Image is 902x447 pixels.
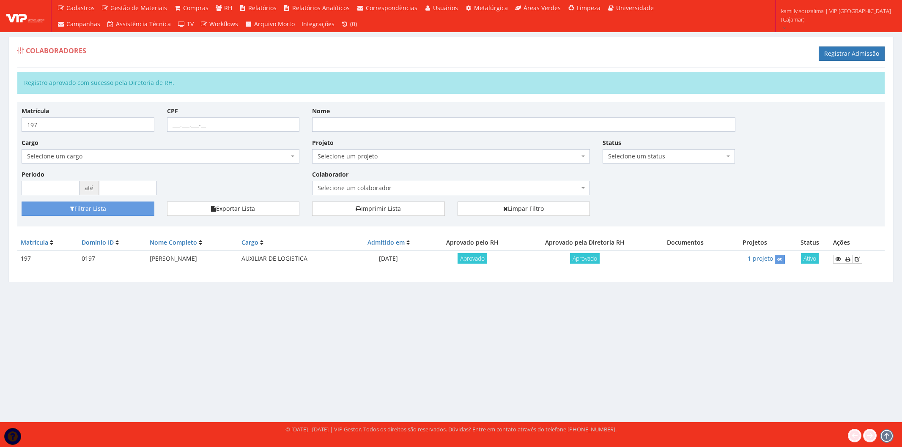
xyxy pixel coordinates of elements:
[338,16,361,32] a: (0)
[351,251,427,267] td: [DATE]
[298,16,338,32] a: Integrações
[27,152,289,161] span: Selecione um cargo
[241,238,258,246] a: Cargo
[66,4,95,12] span: Cadastros
[781,7,891,24] span: kamilly.souzalima | VIP [GEOGRAPHIC_DATA] (Cajamar)
[248,4,277,12] span: Relatórios
[318,184,579,192] span: Selecione um colaborador
[312,139,334,147] label: Projeto
[22,170,44,179] label: Período
[238,251,351,267] td: AUXILIAR DE LOGISTICA
[292,4,350,12] span: Relatórios Analíticos
[224,4,232,12] span: RH
[790,235,830,251] th: Status
[116,20,171,28] span: Assistência Técnica
[350,20,357,28] span: (0)
[26,46,86,55] span: Colaboradores
[458,202,590,216] a: Limpar Filtro
[302,20,334,28] span: Integrações
[209,20,238,28] span: Workflows
[603,149,735,164] span: Selecione um status
[82,238,114,246] a: Domínio ID
[577,4,600,12] span: Limpeza
[6,10,44,22] img: logo
[608,152,725,161] span: Selecione um status
[312,181,590,195] span: Selecione um colaborador
[652,235,719,251] th: Documentos
[312,149,590,164] span: Selecione um projeto
[254,20,295,28] span: Arquivo Morto
[312,202,445,216] a: Imprimir Lista
[285,425,617,433] div: © [DATE] - [DATE] | VIP Gestor. Todos os direitos são reservados. Dúvidas? Entre em contato atrav...
[167,117,300,132] input: ___.___.___-__
[518,235,652,251] th: Aprovado pela Diretoria RH
[318,152,579,161] span: Selecione um projeto
[80,181,99,195] span: até
[819,46,885,61] a: Registrar Admissão
[474,4,508,12] span: Metalúrgica
[187,20,194,28] span: TV
[748,254,773,262] a: 1 projeto
[458,253,487,264] span: Aprovado
[241,16,298,32] a: Arquivo Morto
[17,72,885,94] div: Registro aprovado com sucesso pela Diretoria de RH.
[426,235,518,251] th: Aprovado pelo RH
[22,107,49,115] label: Matrícula
[66,20,100,28] span: Campanhas
[183,4,208,12] span: Compras
[719,235,790,251] th: Projetos
[22,202,154,216] button: Filtrar Lista
[312,107,330,115] label: Nome
[197,16,242,32] a: Workflows
[17,251,78,267] td: 197
[570,253,600,264] span: Aprovado
[801,253,819,264] span: Ativo
[110,4,167,12] span: Gestão de Materiais
[78,251,146,267] td: 0197
[366,4,417,12] span: Correspondências
[312,170,348,179] label: Colaborador
[150,238,197,246] a: Nome Completo
[167,202,300,216] button: Exportar Lista
[367,238,405,246] a: Admitido em
[174,16,197,32] a: TV
[524,4,561,12] span: Áreas Verdes
[104,16,175,32] a: Assistência Técnica
[603,139,621,147] label: Status
[22,149,299,164] span: Selecione um cargo
[54,16,104,32] a: Campanhas
[433,4,458,12] span: Usuários
[616,4,654,12] span: Universidade
[22,139,38,147] label: Cargo
[167,107,178,115] label: CPF
[21,238,48,246] a: Matrícula
[146,251,238,267] td: [PERSON_NAME]
[830,235,885,251] th: Ações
